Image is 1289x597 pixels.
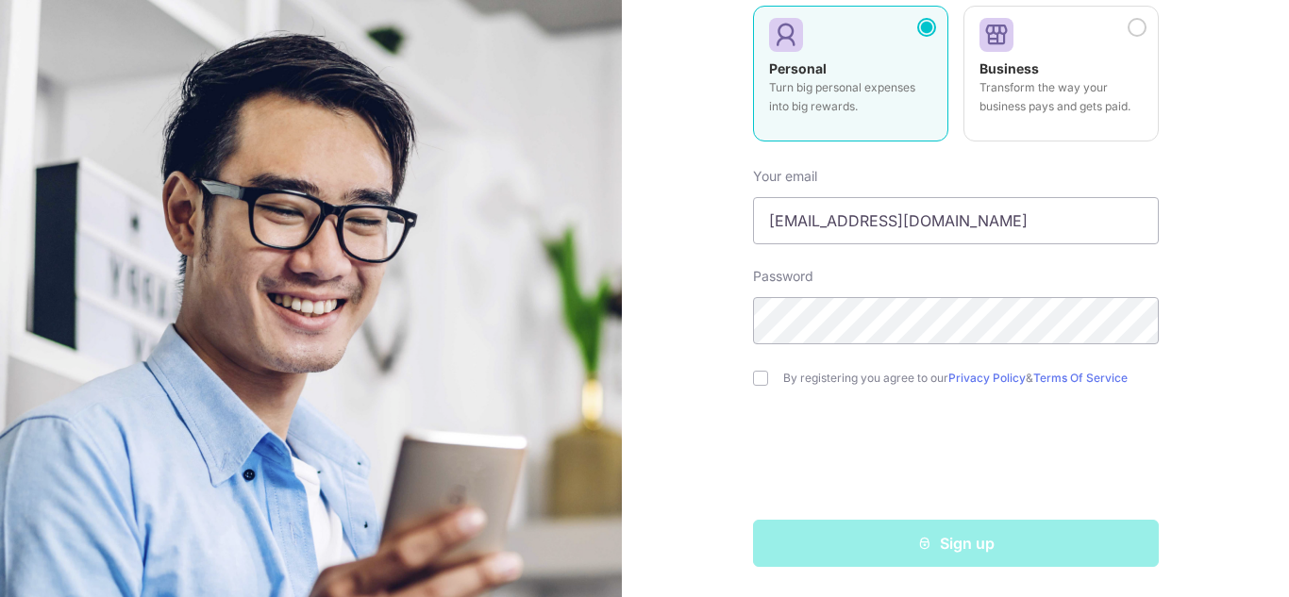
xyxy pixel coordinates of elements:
[753,197,1159,244] input: Enter your Email
[979,60,1039,76] strong: Business
[769,60,827,76] strong: Personal
[963,6,1159,153] a: Business Transform the way your business pays and gets paid.
[812,423,1099,497] iframe: reCAPTCHA
[753,167,817,186] label: Your email
[753,267,813,286] label: Password
[753,6,948,153] a: Personal Turn big personal expenses into big rewards.
[1033,371,1128,385] a: Terms Of Service
[769,78,932,116] p: Turn big personal expenses into big rewards.
[783,371,1159,386] label: By registering you agree to our &
[979,78,1143,116] p: Transform the way your business pays and gets paid.
[948,371,1026,385] a: Privacy Policy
